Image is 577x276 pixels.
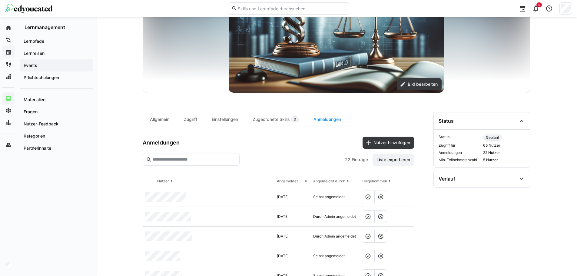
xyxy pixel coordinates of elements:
span: 22 Nutzer [483,150,525,155]
span: [DATE] [277,214,289,219]
span: Durch Admin angemeldet [313,234,356,239]
input: Skills und Lernpfade durchsuchen… [237,6,346,11]
span: Min. Teilnehmeranzahl [439,158,481,162]
button: Liste exportieren [373,154,414,166]
span: Geplant [486,135,499,140]
span: [DATE] [277,234,289,239]
span: Selbst angemeldet [313,254,345,258]
div: Allgemein [143,112,177,127]
div: Verlauf [439,176,455,182]
div: Zugeordnete Skills [245,112,306,127]
div: Status [439,118,454,124]
h3: Anmeldungen [143,139,180,146]
div: Zugriff [177,112,204,127]
button: Bild bearbeiten [397,78,442,90]
button: Nutzer hinzufügen [363,137,414,149]
div: Nutzer [157,179,169,184]
span: 22 [345,157,350,163]
span: 5 Nutzer [483,158,525,162]
span: 65 Nutzer [483,143,525,148]
span: Status [439,135,481,141]
span: 5 [538,3,540,7]
div: Angemeldet durch [313,179,345,184]
span: Liste exportieren [376,157,411,163]
span: Durch Admin angemeldet [313,214,356,219]
span: 0 [294,117,296,122]
div: Angemeldet am [277,179,303,184]
div: Teilgenommen [362,179,387,184]
span: Bild bearbeiten [407,81,439,87]
span: Zugriff für [439,143,481,148]
div: Anmeldungen [306,112,348,127]
span: [DATE] [277,254,289,258]
span: Nutzer hinzufügen [373,140,411,146]
span: [DATE] [277,195,289,199]
span: Anmeldungen [439,150,481,155]
div: Einstellungen [204,112,245,127]
span: Selbst angemeldet [313,195,345,199]
span: Einträge [352,157,368,163]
